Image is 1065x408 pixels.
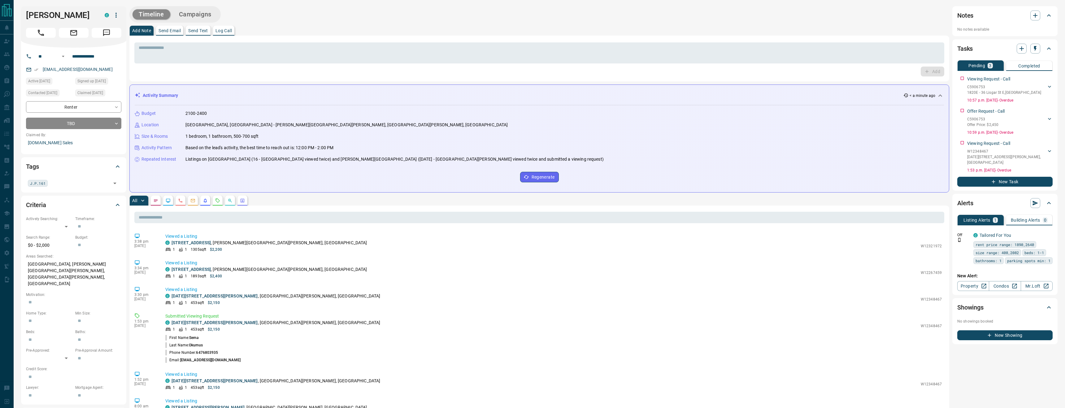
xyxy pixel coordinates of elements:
[191,300,204,306] p: 453 sqft
[980,233,1011,238] a: Tailored For You
[520,172,559,182] button: Regenerate
[26,159,121,174] div: Tags
[172,240,211,245] a: [STREET_ADDRESS]
[134,293,156,297] p: 3:30 pm
[165,260,942,266] p: Viewed a Listing
[228,198,233,203] svg: Opportunities
[910,93,935,98] p: < a minute ago
[173,247,175,252] p: 1
[967,115,1053,129] div: C5906753Offer Price: $2,450
[26,292,121,297] p: Motivation:
[165,371,942,378] p: Viewed a Listing
[957,44,973,54] h2: Tasks
[92,28,121,38] span: Message
[165,335,199,341] p: First Name:
[967,90,1041,95] p: 1820E - 36 Lisgar St E , [GEOGRAPHIC_DATA]
[967,108,1005,115] p: Offer Request - Call
[967,130,1053,135] p: 10:59 p.m. [DATE] - Overdue
[172,378,380,384] p: , [GEOGRAPHIC_DATA][PERSON_NAME], [GEOGRAPHIC_DATA]
[172,240,367,246] p: , [PERSON_NAME][GEOGRAPHIC_DATA][PERSON_NAME], [GEOGRAPHIC_DATA]
[26,348,72,353] p: Pre-Approved:
[172,319,380,326] p: , [GEOGRAPHIC_DATA][PERSON_NAME], [GEOGRAPHIC_DATA]
[967,76,1010,82] p: Viewing Request - Call
[26,310,72,316] p: Home Type:
[133,9,170,20] button: Timeline
[26,235,72,240] p: Search Range:
[957,238,962,242] svg: Push Notification Only
[921,243,942,249] p: W12321972
[190,198,195,203] svg: Emails
[26,132,121,138] p: Claimed By:
[134,323,156,328] p: [DATE]
[26,162,39,171] h2: Tags
[165,342,203,348] p: Last Name:
[976,258,1002,264] span: bathrooms: 1
[165,286,942,293] p: Viewed a Listing
[173,327,175,332] p: 1
[173,9,218,20] button: Campaigns
[172,266,367,273] p: , [PERSON_NAME][GEOGRAPHIC_DATA][PERSON_NAME], [GEOGRAPHIC_DATA]
[957,198,973,208] h2: Alerts
[185,145,333,151] p: Based on the lead's activity, the best time to reach out is: 12:00 PM - 2:00 PM
[921,381,942,387] p: W12348467
[1044,218,1046,222] p: 0
[180,358,241,362] span: [EMAIL_ADDRESS][DOMAIN_NAME]
[26,254,121,259] p: Areas Searched:
[191,385,204,390] p: 453 sqft
[141,156,176,163] p: Repeated Interest
[172,320,258,325] a: [DATE][STREET_ADDRESS][PERSON_NAME]
[967,147,1053,167] div: W12348467[DATE][STREET_ADDRESS][PERSON_NAME],[GEOGRAPHIC_DATA]
[976,250,1019,256] span: size range: 408,2082
[1024,250,1044,256] span: beds: 1-1
[189,336,198,340] span: Sema
[957,177,1053,187] button: New Task
[178,198,183,203] svg: Calls
[28,78,50,84] span: Active [DATE]
[134,319,156,323] p: 1:53 pm
[188,28,208,33] p: Send Text
[26,240,72,250] p: $0 - $2,000
[75,235,121,240] p: Budget:
[26,138,121,148] p: [DOMAIN_NAME] Sales
[185,133,259,140] p: 1 bedroom, 1 bathroom, 500-700 sqft
[957,8,1053,23] div: Notes
[967,167,1053,173] p: 1:53 p.m. [DATE] - Overdue
[191,247,206,252] p: 1305 sqft
[172,267,211,272] a: [STREET_ADDRESS]
[59,28,89,38] span: Email
[26,89,72,98] div: Sat Feb 18 2023
[185,327,187,332] p: 1
[921,323,942,329] p: W12348467
[165,379,170,383] div: condos.ca
[1007,258,1050,264] span: parking spots min: 1
[957,319,1053,324] p: No showings booked
[994,218,997,222] p: 1
[111,179,119,188] button: Open
[26,10,95,20] h1: [PERSON_NAME]
[77,78,106,84] span: Signed up [DATE]
[30,180,46,186] span: J.P.161
[59,53,67,60] button: Open
[165,233,942,240] p: Viewed a Listing
[26,385,72,390] p: Lawyer:
[134,382,156,386] p: [DATE]
[165,294,170,298] div: condos.ca
[185,247,187,252] p: 1
[1021,281,1053,291] a: Mr.Loft
[165,357,241,363] p: Email:
[75,78,121,86] div: Mon Feb 13 2023
[134,266,156,270] p: 3:34 pm
[967,84,1041,90] p: C5906753
[141,122,159,128] p: Location
[165,241,170,245] div: condos.ca
[957,11,973,20] h2: Notes
[963,218,990,222] p: Listing Alerts
[26,329,72,335] p: Beds:
[989,281,1021,291] a: Condos
[165,320,170,325] div: condos.ca
[957,27,1053,32] p: No notes available
[976,241,1034,248] span: rent price range: 1890,2640
[75,310,121,316] p: Min Size:
[208,300,220,306] p: $2,150
[134,244,156,248] p: [DATE]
